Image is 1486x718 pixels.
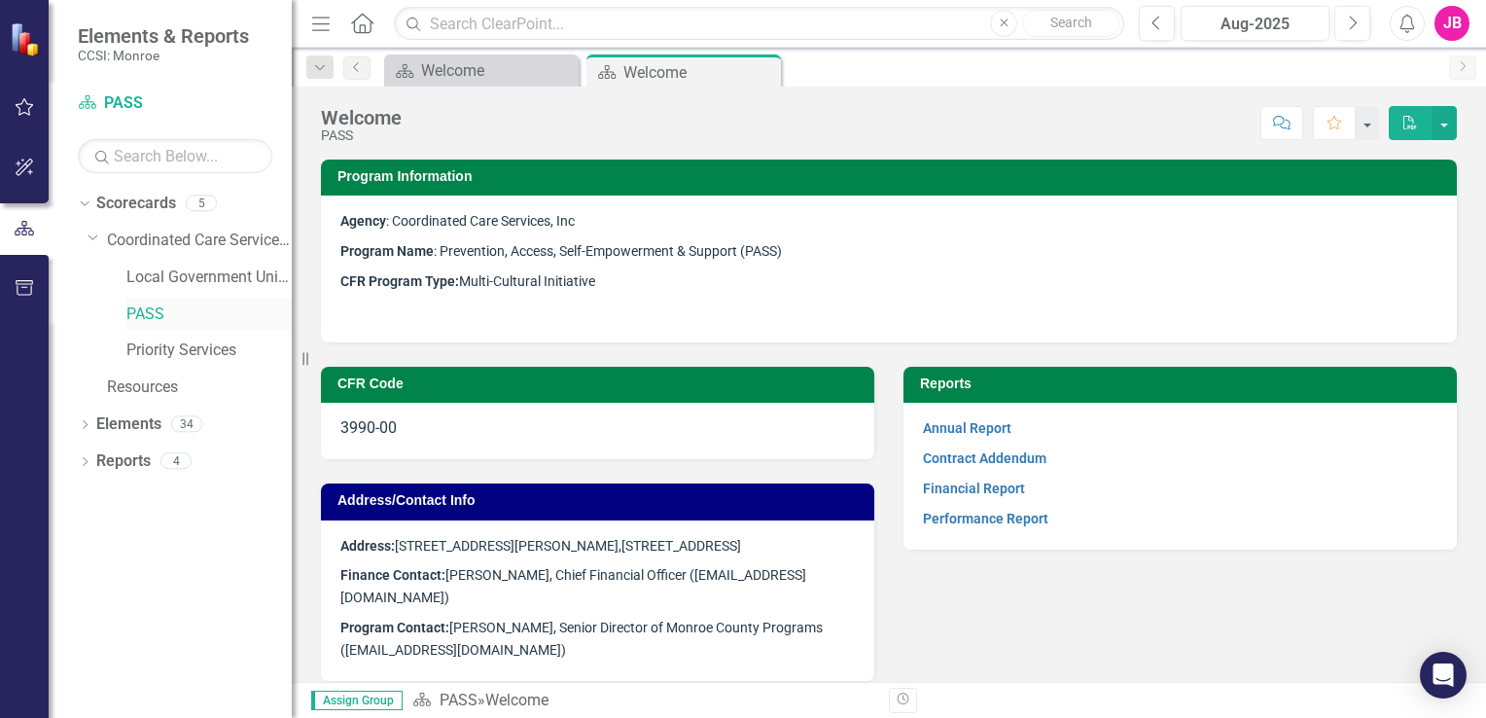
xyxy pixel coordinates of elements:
a: PASS [126,304,292,326]
a: Welcome [389,58,574,83]
div: 4 [160,453,192,470]
a: Annual Report [923,420,1011,436]
div: Welcome [623,60,776,85]
a: Scorecards [96,193,176,215]
small: CCSI: Monroe [78,48,249,63]
strong: Program Contact: [340,620,449,635]
strong: Address: [340,538,395,554]
div: 34 [171,416,202,433]
span: Elements & Reports [78,24,249,48]
img: ClearPoint Strategy [10,22,44,56]
h3: Address/Contact Info [337,493,865,508]
a: PASS [440,691,478,709]
a: Elements [96,413,161,436]
strong: Agency [340,213,386,229]
div: Welcome [485,691,548,709]
span: 3990-00 [340,418,397,437]
h3: Reports [920,377,1447,391]
h3: Program Information [337,169,1447,184]
div: 5 [186,196,217,212]
span: [STREET_ADDRESS][PERSON_NAME], [340,538,621,554]
span: : Prevention, Access, Self-Empowerment & Support (PASS) [340,243,782,259]
h3: CFR Code [337,377,865,391]
button: JB [1434,6,1469,41]
a: Performance Report [923,511,1048,526]
span: [PERSON_NAME], Senior Director of Monroe County Programs ([EMAIL_ADDRESS][DOMAIN_NAME]) [340,620,823,658]
div: Welcome [321,107,402,128]
strong: CFR Program Type: [340,273,459,289]
a: Priority Services [126,340,292,362]
button: Search [1022,10,1119,37]
input: Search Below... [78,139,272,173]
strong: Program Name [340,243,434,259]
span: Search [1050,15,1092,30]
a: PASS [78,92,272,115]
span: : Coordinated Care Services, Inc [340,213,575,229]
span: [STREET_ADDRESS] [621,538,741,554]
div: Aug-2025 [1187,13,1323,36]
input: Search ClearPoint... [394,7,1124,41]
span: [PERSON_NAME], Chief Financial Officer ([EMAIL_ADDRESS][DOMAIN_NAME]) [340,567,806,605]
div: Welcome [421,58,574,83]
a: Coordinated Care Services Inc. [107,230,292,252]
a: Financial Report [923,481,1025,496]
div: Open Intercom Messenger [1420,652,1467,699]
div: PASS [321,128,402,143]
a: Resources [107,377,292,399]
div: » [412,690,874,712]
span: Assign Group [311,691,403,710]
span: Multi-Cultural Initiative [459,273,595,289]
a: Local Government Unit (LGU) [126,267,292,289]
strong: Finance Contact: [340,567,445,583]
a: Reports [96,450,151,473]
button: Aug-2025 [1181,6,1329,41]
a: Contract Addendum [923,450,1046,466]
